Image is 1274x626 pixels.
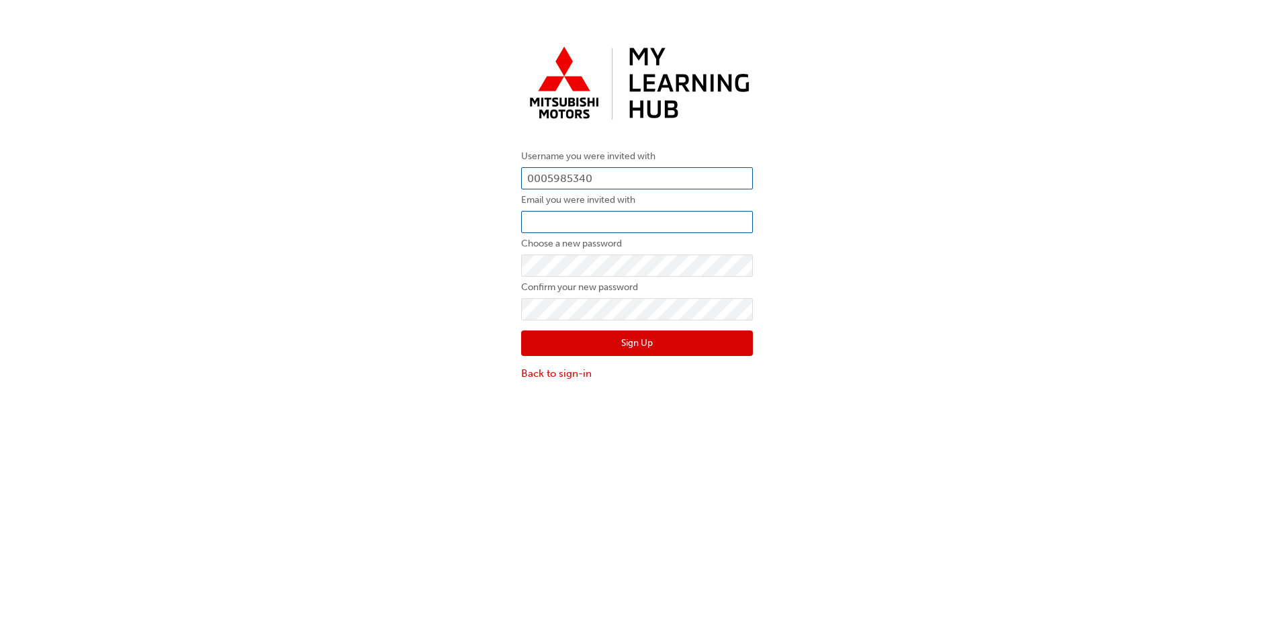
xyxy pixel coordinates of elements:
img: mmal [521,40,753,128]
label: Username you were invited with [521,148,753,165]
button: Sign Up [521,330,753,356]
label: Choose a new password [521,236,753,252]
a: Back to sign-in [521,366,753,382]
label: Confirm your new password [521,279,753,296]
input: Username [521,167,753,190]
label: Email you were invited with [521,192,753,208]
